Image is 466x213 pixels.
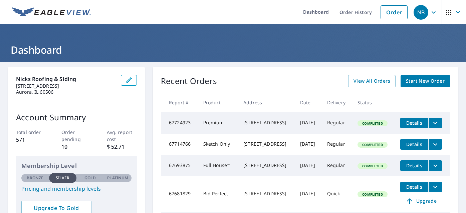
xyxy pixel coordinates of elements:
td: Regular [322,134,353,155]
a: Pricing and membership levels [21,185,132,193]
button: filesDropdownBtn-67681829 [428,182,442,192]
button: detailsBtn-67714766 [400,139,428,150]
p: Bronze [27,175,43,181]
p: Silver [56,175,70,181]
span: Details [404,120,424,126]
td: 67714766 [161,134,198,155]
button: filesDropdownBtn-67714766 [428,139,442,150]
p: Membership Level [21,161,132,170]
span: View All Orders [354,77,390,85]
button: filesDropdownBtn-67693875 [428,160,442,171]
span: Completed [358,164,387,168]
h1: Dashboard [8,43,458,57]
div: [STREET_ADDRESS] [243,162,289,169]
div: [STREET_ADDRESS] [243,141,289,147]
span: Details [404,162,424,169]
td: [DATE] [295,112,322,134]
td: [DATE] [295,155,322,176]
p: Account Summary [16,111,137,123]
div: NB [414,5,428,20]
span: Upgrade To Gold [27,204,86,212]
a: View All Orders [348,75,396,87]
button: filesDropdownBtn-67724923 [428,118,442,128]
span: Completed [358,121,387,126]
img: EV Logo [12,7,91,17]
th: Status [352,93,395,112]
div: [STREET_ADDRESS] [243,119,289,126]
span: Completed [358,142,387,147]
div: [STREET_ADDRESS] [243,190,289,197]
span: Completed [358,192,387,197]
button: detailsBtn-67724923 [400,118,428,128]
span: Start New Order [406,77,445,85]
p: $ 52.71 [107,143,137,151]
span: Upgrade [404,197,438,205]
p: Total order [16,129,46,136]
th: Product [198,93,238,112]
p: Recent Orders [161,75,217,87]
td: Bid Perfect [198,176,238,212]
td: Full House™ [198,155,238,176]
button: detailsBtn-67681829 [400,182,428,192]
p: Gold [84,175,96,181]
p: Platinum [107,175,128,181]
p: Avg. report cost [107,129,137,143]
td: 67681829 [161,176,198,212]
td: 67693875 [161,155,198,176]
button: detailsBtn-67693875 [400,160,428,171]
p: [STREET_ADDRESS] [16,83,115,89]
th: Address [238,93,295,112]
a: Order [381,5,408,19]
th: Date [295,93,322,112]
td: Quick [322,176,353,212]
p: Order pending [61,129,92,143]
td: [DATE] [295,176,322,212]
a: Upgrade [400,196,442,206]
p: 10 [61,143,92,151]
p: Nicks Roofing & Siding [16,75,115,83]
p: Aurora, IL 60506 [16,89,115,95]
td: Premium [198,112,238,134]
p: 571 [16,136,46,144]
a: Start New Order [401,75,450,87]
td: [DATE] [295,134,322,155]
span: Details [404,184,424,190]
td: Regular [322,155,353,176]
th: Delivery [322,93,353,112]
td: Sketch Only [198,134,238,155]
th: Report # [161,93,198,112]
span: Details [404,141,424,147]
td: Regular [322,112,353,134]
td: 67724923 [161,112,198,134]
